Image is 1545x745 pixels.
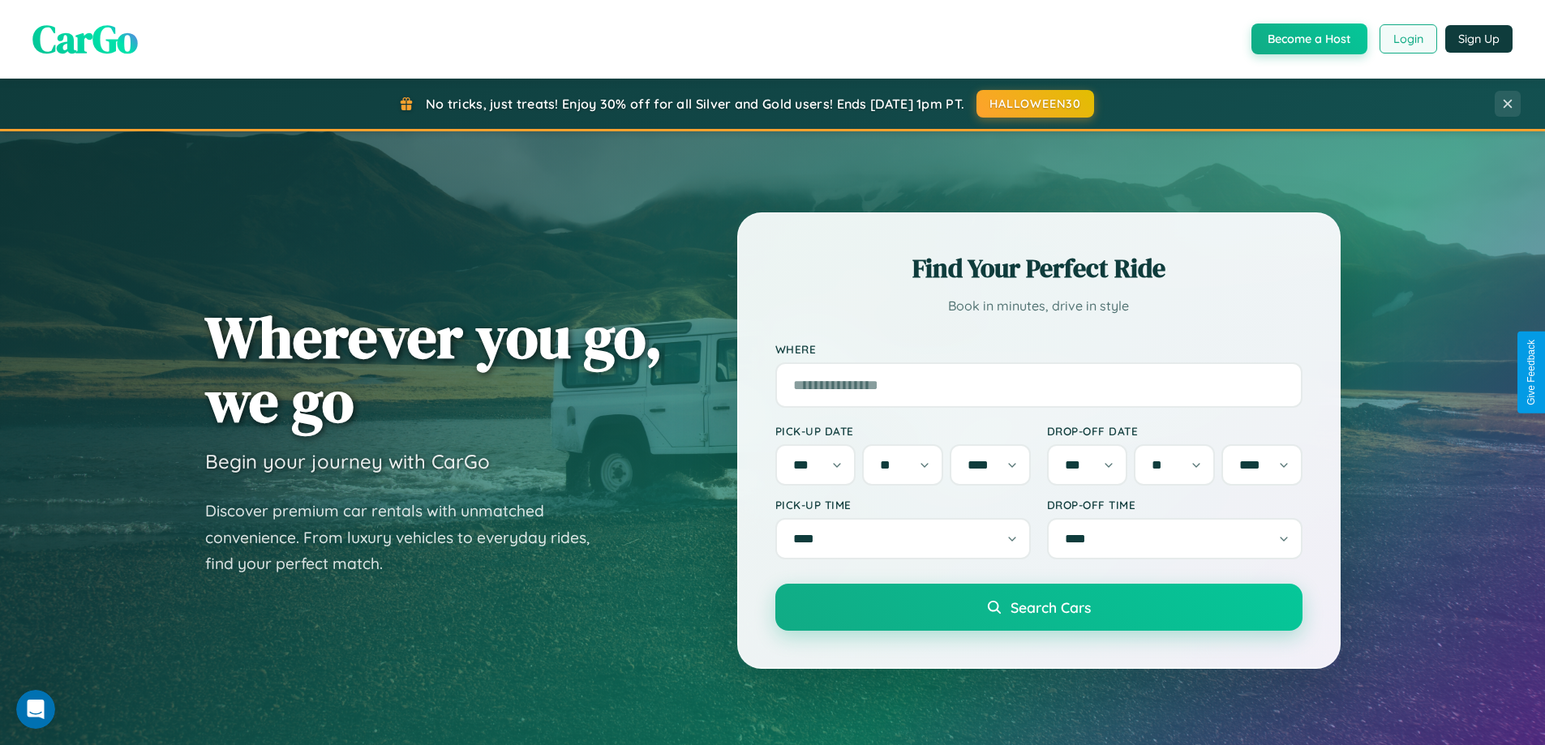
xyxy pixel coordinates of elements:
[16,690,55,729] iframe: Intercom live chat
[205,305,663,433] h1: Wherever you go, we go
[1047,498,1303,512] label: Drop-off Time
[775,342,1303,356] label: Where
[1380,24,1437,54] button: Login
[426,96,964,112] span: No tricks, just treats! Enjoy 30% off for all Silver and Gold users! Ends [DATE] 1pm PT.
[775,424,1031,438] label: Pick-up Date
[205,498,611,577] p: Discover premium car rentals with unmatched convenience. From luxury vehicles to everyday rides, ...
[976,90,1094,118] button: HALLOWEEN30
[32,12,138,66] span: CarGo
[775,584,1303,631] button: Search Cars
[1251,24,1367,54] button: Become a Host
[775,250,1303,286] h2: Find Your Perfect Ride
[775,498,1031,512] label: Pick-up Time
[1445,25,1513,53] button: Sign Up
[1011,598,1091,616] span: Search Cars
[1047,424,1303,438] label: Drop-off Date
[1526,340,1537,405] div: Give Feedback
[205,449,490,473] h3: Begin your journey with CarGo
[775,294,1303,318] p: Book in minutes, drive in style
